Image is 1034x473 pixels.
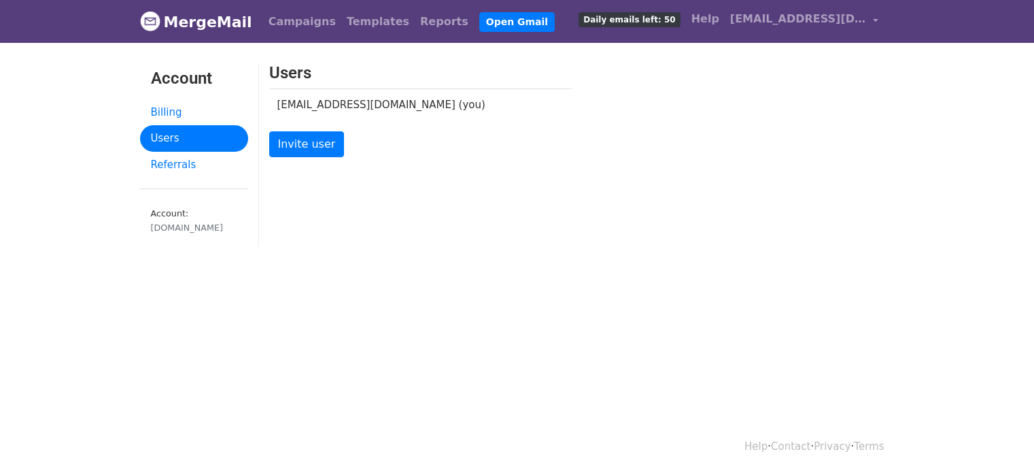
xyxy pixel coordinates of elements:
[269,88,551,120] td: [EMAIL_ADDRESS][DOMAIN_NAME] (you)
[140,125,248,152] a: Users
[725,5,884,37] a: [EMAIL_ADDRESS][DOMAIN_NAME]
[151,69,237,88] h3: Account
[341,8,415,35] a: Templates
[814,440,850,453] a: Privacy
[579,12,680,27] span: Daily emails left: 50
[140,11,160,31] img: MergeMail logo
[263,8,341,35] a: Campaigns
[269,63,572,83] h3: Users
[140,99,248,126] a: Billing
[269,131,345,157] a: Invite user
[686,5,725,33] a: Help
[744,440,768,453] a: Help
[479,12,555,32] a: Open Gmail
[771,440,810,453] a: Contact
[573,5,685,33] a: Daily emails left: 50
[140,7,252,36] a: MergeMail
[730,11,866,27] span: [EMAIL_ADDRESS][DOMAIN_NAME]
[854,440,884,453] a: Terms
[151,221,237,234] div: [DOMAIN_NAME]
[140,152,248,178] a: Referrals
[415,8,474,35] a: Reports
[151,208,237,234] small: Account:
